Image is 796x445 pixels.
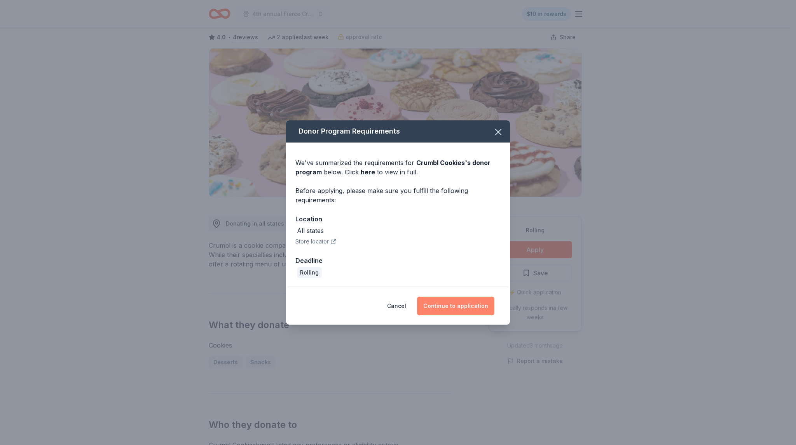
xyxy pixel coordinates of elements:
div: We've summarized the requirements for below. Click to view in full. [295,158,501,177]
div: Deadline [295,256,501,266]
div: Location [295,214,501,224]
button: Store locator [295,237,337,246]
button: Cancel [387,297,406,315]
div: All states [297,226,324,235]
div: Donor Program Requirements [286,120,510,143]
a: here [361,167,375,177]
button: Continue to application [417,297,494,315]
div: Before applying, please make sure you fulfill the following requirements: [295,186,501,205]
div: Rolling [297,267,322,278]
